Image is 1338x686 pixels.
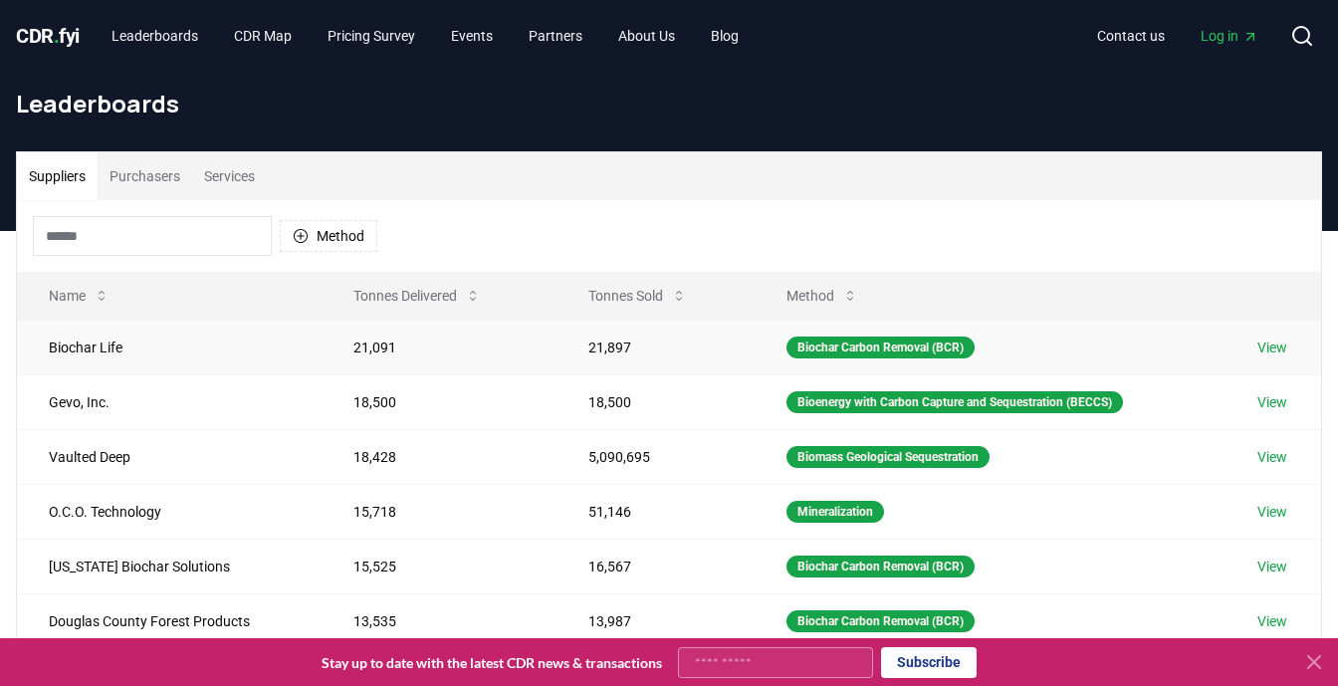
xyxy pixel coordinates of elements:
a: Events [435,18,509,54]
button: Method [771,276,874,316]
button: Tonnes Delivered [337,276,497,316]
a: CDR Map [218,18,308,54]
div: Bioenergy with Carbon Capture and Sequestration (BECCS) [786,391,1123,413]
td: 15,718 [322,484,556,539]
div: Biomass Geological Sequestration [786,446,990,468]
a: View [1257,502,1287,522]
td: [US_STATE] Biochar Solutions [17,539,322,593]
button: Tonnes Sold [572,276,703,316]
span: CDR fyi [16,24,80,48]
div: Biochar Carbon Removal (BCR) [786,556,975,577]
td: 13,987 [557,593,756,648]
a: Partners [513,18,598,54]
td: 21,091 [322,320,556,374]
a: About Us [602,18,691,54]
a: View [1257,338,1287,357]
td: 16,567 [557,539,756,593]
button: Services [192,152,267,200]
td: 21,897 [557,320,756,374]
td: Gevo, Inc. [17,374,322,429]
a: View [1257,447,1287,467]
span: . [54,24,60,48]
td: O.C.O. Technology [17,484,322,539]
td: Douglas County Forest Products [17,593,322,648]
button: Method [280,220,377,252]
td: 18,500 [557,374,756,429]
td: Biochar Life [17,320,322,374]
a: Blog [695,18,755,54]
a: View [1257,611,1287,631]
td: 5,090,695 [557,429,756,484]
button: Purchasers [98,152,192,200]
a: Log in [1185,18,1274,54]
a: Pricing Survey [312,18,431,54]
a: Contact us [1081,18,1181,54]
td: 18,428 [322,429,556,484]
div: Mineralization [786,501,884,523]
a: Leaderboards [96,18,214,54]
a: View [1257,557,1287,576]
span: Log in [1201,26,1258,46]
h1: Leaderboards [16,88,1322,119]
a: View [1257,392,1287,412]
td: 15,525 [322,539,556,593]
td: Vaulted Deep [17,429,322,484]
td: 51,146 [557,484,756,539]
button: Name [33,276,125,316]
nav: Main [96,18,755,54]
td: 18,500 [322,374,556,429]
div: Biochar Carbon Removal (BCR) [786,337,975,358]
td: 13,535 [322,593,556,648]
button: Suppliers [17,152,98,200]
nav: Main [1081,18,1274,54]
a: CDR.fyi [16,22,80,50]
div: Biochar Carbon Removal (BCR) [786,610,975,632]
